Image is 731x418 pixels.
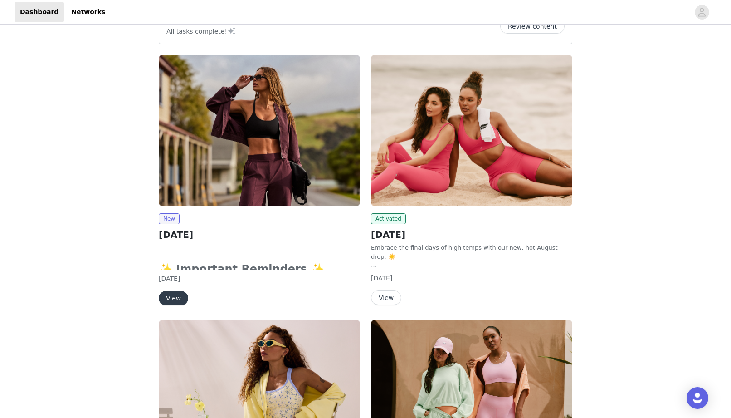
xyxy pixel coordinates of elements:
[159,228,360,241] h2: [DATE]
[159,275,180,282] span: [DATE]
[687,387,708,409] div: Open Intercom Messenger
[166,25,236,36] p: All tasks complete!
[159,55,360,206] img: Fabletics
[371,295,401,301] a: View
[500,19,565,34] button: Review content
[159,213,180,224] span: New
[159,291,188,305] button: View
[159,263,330,275] strong: ✨ Important Reminders ✨
[371,275,392,282] span: [DATE]
[697,5,706,20] div: avatar
[371,290,401,305] button: View
[66,2,111,22] a: Networks
[371,243,572,261] p: Embrace the final days of high temps with our new, hot August drop. ☀️
[15,2,64,22] a: Dashboard
[371,55,572,206] img: Fabletics
[159,295,188,302] a: View
[371,228,572,241] h2: [DATE]
[371,213,406,224] span: Activated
